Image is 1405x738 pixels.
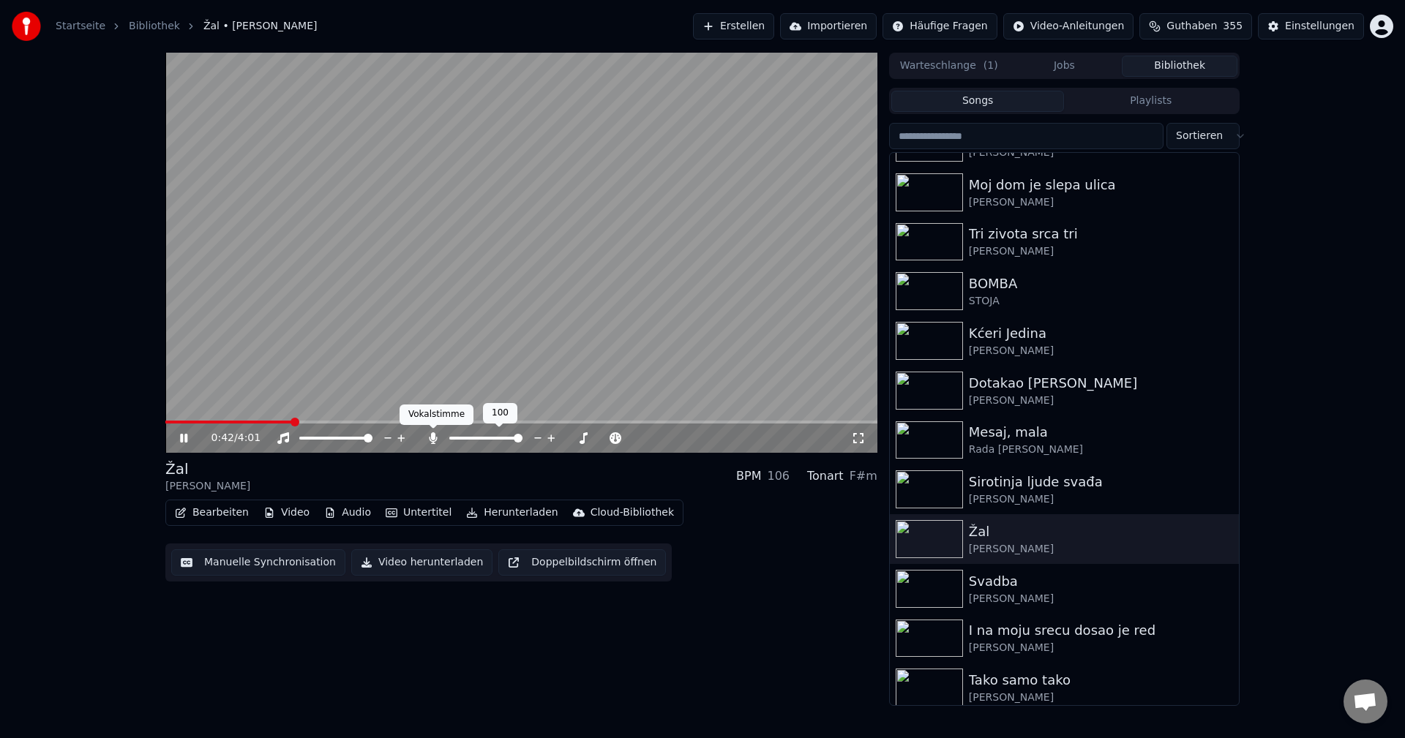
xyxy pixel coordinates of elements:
[969,274,1233,294] div: BOMBA
[969,620,1233,641] div: I na moju srecu dosao je red
[1344,679,1387,723] a: Chat öffnen
[591,505,674,520] div: Cloud-Bibliothek
[211,431,247,445] div: /
[693,13,774,39] button: Erstellen
[165,479,250,494] div: [PERSON_NAME]
[203,19,318,34] span: Žal • [PERSON_NAME]
[400,404,473,425] div: Vokalstimme
[969,542,1233,557] div: [PERSON_NAME]
[807,467,844,485] div: Tonart
[1064,91,1237,112] button: Playlists
[969,492,1233,507] div: [PERSON_NAME]
[969,294,1233,309] div: STOJA
[891,91,1065,112] button: Songs
[969,443,1233,457] div: Rada [PERSON_NAME]
[969,641,1233,655] div: [PERSON_NAME]
[983,59,998,73] span: ( 1 )
[211,431,234,445] span: 0:42
[767,467,790,485] div: 106
[1223,19,1243,34] span: 355
[380,502,457,523] button: Untertitel
[780,13,877,39] button: Importieren
[1166,19,1217,34] span: Guthaben
[169,502,255,523] button: Bearbeiten
[129,19,180,34] a: Bibliothek
[969,373,1233,394] div: Dotakao [PERSON_NAME]
[969,195,1233,210] div: [PERSON_NAME]
[969,224,1233,244] div: Tri zivota srca tri
[969,522,1233,542] div: Žal
[969,146,1233,160] div: [PERSON_NAME]
[969,394,1233,408] div: [PERSON_NAME]
[969,175,1233,195] div: Moj dom je slepa ulica
[969,344,1233,358] div: [PERSON_NAME]
[1258,13,1364,39] button: Einstellungen
[736,467,761,485] div: BPM
[351,549,492,576] button: Video herunterladen
[1003,13,1134,39] button: Video-Anleitungen
[969,323,1233,344] div: Kćeri Jedina
[238,431,261,445] span: 4:01
[12,12,41,41] img: youka
[56,19,317,34] nav: breadcrumb
[460,502,563,523] button: Herunterladen
[318,502,377,523] button: Audio
[850,467,877,485] div: F#m
[891,56,1007,77] button: Warteschlange
[969,422,1233,443] div: Mesaj, mala
[498,549,666,576] button: Doppelbildschirm öffnen
[1122,56,1237,77] button: Bibliothek
[969,571,1233,592] div: Svadba
[969,472,1233,492] div: Sirotinja ljude svađa
[1007,56,1123,77] button: Jobs
[483,403,517,423] div: 100
[969,690,1233,705] div: [PERSON_NAME]
[969,244,1233,259] div: [PERSON_NAME]
[56,19,105,34] a: Startseite
[1285,19,1355,34] div: Einstellungen
[1176,129,1223,143] span: Sortieren
[883,13,997,39] button: Häufige Fragen
[969,670,1233,690] div: Tako samo tako
[171,549,345,576] button: Manuelle Synchronisation
[1139,13,1252,39] button: Guthaben355
[165,459,250,479] div: Žal
[258,502,315,523] button: Video
[969,592,1233,606] div: [PERSON_NAME]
